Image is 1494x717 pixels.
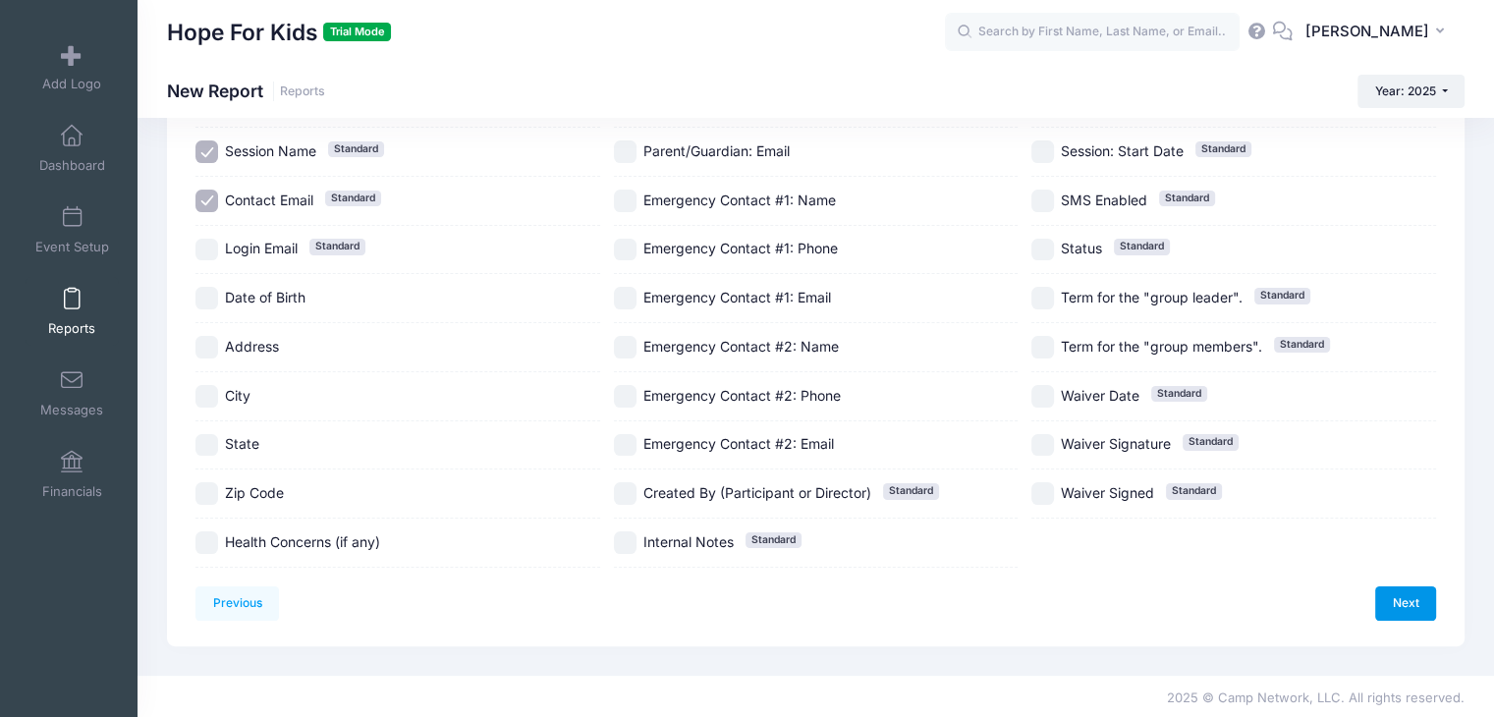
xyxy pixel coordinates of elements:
span: Internal Notes [643,533,734,550]
span: Standard [328,141,384,157]
span: Created By (Participant or Director) [643,484,871,501]
a: Dashboard [26,114,119,183]
a: Reports [280,84,325,99]
span: Standard [1114,239,1170,254]
input: Date of Birth [195,287,218,309]
span: Standard [746,532,802,548]
span: State [225,435,259,452]
span: Add Logo [42,76,101,92]
span: Standard [1183,434,1239,450]
input: Created By (Participant or Director)Standard [614,482,636,505]
span: Waiver Date [1061,387,1139,404]
span: Date of Birth [225,289,305,305]
input: Session NameStandard [195,140,218,163]
span: Status [1061,240,1102,256]
span: Health Concerns (if any) [225,533,380,550]
a: Messages [26,358,119,427]
input: Session: Start DateStandard [1031,140,1054,163]
span: Waiver Signature [1061,435,1171,452]
a: Financials [26,440,119,509]
span: Standard [1151,386,1207,402]
input: Zip Code [195,482,218,505]
span: Emergency Contact #1: Name [643,192,836,208]
span: [PERSON_NAME] [1305,21,1429,42]
a: Next [1375,586,1436,620]
h1: New Report [167,81,325,101]
input: Health Concerns (if any) [195,531,218,554]
span: Dashboard [39,157,105,174]
input: Emergency Contact #1: Phone [614,239,636,261]
input: Term for the "group members".Standard [1031,336,1054,358]
span: Parent/Guardian: Email [643,142,790,159]
span: Messages [40,402,103,418]
span: Address [225,338,279,355]
span: Zip Code [225,484,284,501]
span: Standard [1254,288,1310,303]
span: Financials [42,483,102,500]
span: Term for the "group members". [1061,338,1262,355]
span: Standard [309,239,365,254]
span: Emergency Contact #1: Phone [643,240,838,256]
span: Term for the "group leader". [1061,289,1243,305]
input: Emergency Contact #2: Phone [614,385,636,408]
input: SMS EnabledStandard [1031,190,1054,212]
span: 2025 © Camp Network, LLC. All rights reserved. [1167,689,1465,705]
span: Emergency Contact #2: Phone [643,387,841,404]
span: Standard [1159,191,1215,206]
input: Waiver DateStandard [1031,385,1054,408]
span: SMS Enabled [1061,192,1147,208]
input: Waiver SignatureStandard [1031,434,1054,457]
input: Term for the "group leader".Standard [1031,287,1054,309]
span: Year: 2025 [1375,83,1436,98]
input: State [195,434,218,457]
input: Contact EmailStandard [195,190,218,212]
span: Contact Email [225,192,313,208]
input: Emergency Contact #1: Name [614,190,636,212]
span: Standard [1274,337,1330,353]
span: Standard [1166,483,1222,499]
h1: Hope For Kids [167,10,391,55]
input: Internal NotesStandard [614,531,636,554]
span: City [225,387,250,404]
a: Add Logo [26,32,119,101]
span: Trial Mode [323,23,391,41]
span: Login Email [225,240,298,256]
input: StatusStandard [1031,239,1054,261]
span: Standard [1195,141,1251,157]
span: Emergency Contact #1: Email [643,289,831,305]
a: Previous [195,586,279,620]
a: Reports [26,277,119,346]
input: Emergency Contact #2: Email [614,434,636,457]
span: Standard [883,483,939,499]
span: Waiver Signed [1061,484,1154,501]
input: Emergency Contact #1: Email [614,287,636,309]
span: Event Setup [35,239,109,255]
input: Waiver SignedStandard [1031,482,1054,505]
input: Parent/Guardian: Email [614,140,636,163]
input: Search by First Name, Last Name, or Email... [945,13,1240,52]
input: Login EmailStandard [195,239,218,261]
span: Session Name [225,142,316,159]
input: Emergency Contact #2: Name [614,336,636,358]
input: Address [195,336,218,358]
span: Standard [325,191,381,206]
span: Reports [48,320,95,337]
button: [PERSON_NAME] [1293,10,1465,55]
input: City [195,385,218,408]
button: Year: 2025 [1357,75,1465,108]
a: Event Setup [26,195,119,264]
span: Emergency Contact #2: Email [643,435,834,452]
span: Session: Start Date [1061,142,1184,159]
span: Emergency Contact #2: Name [643,338,839,355]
